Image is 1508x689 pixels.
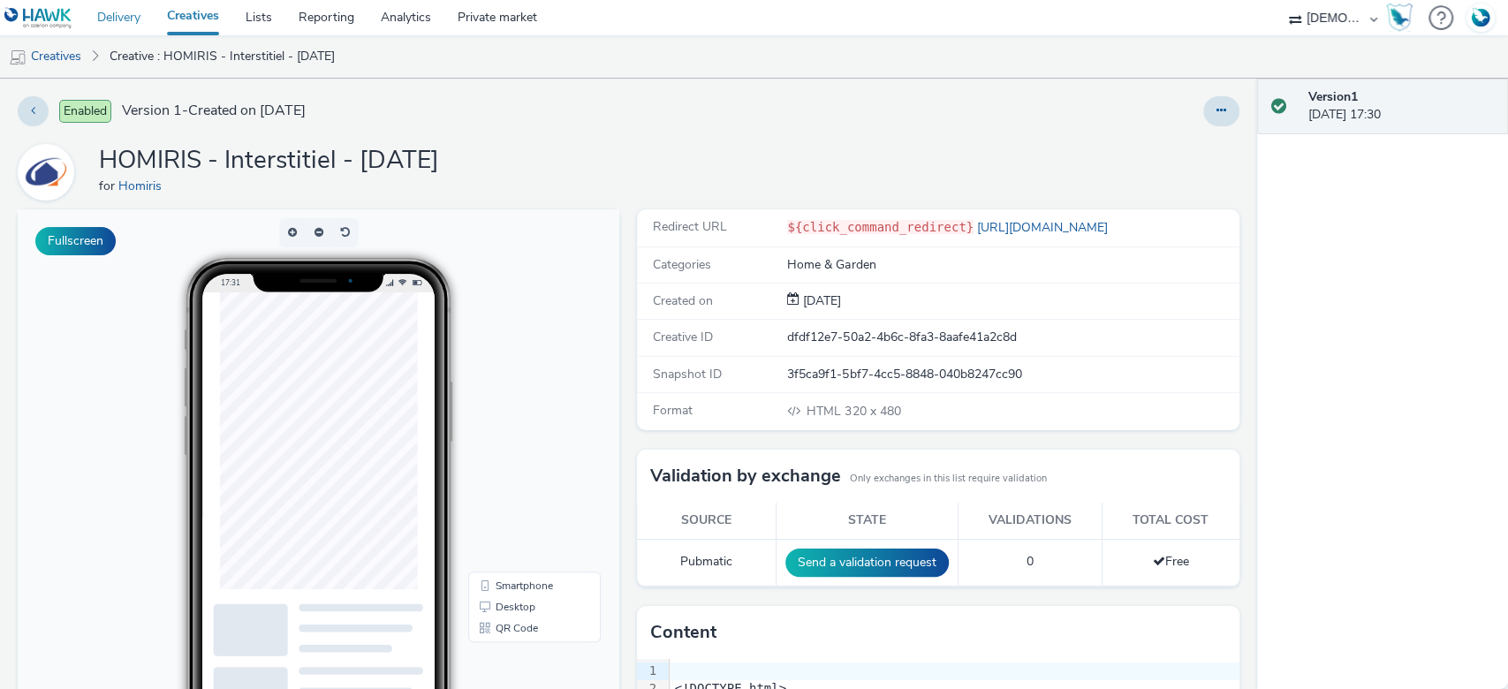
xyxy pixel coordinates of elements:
[787,256,1237,274] div: Home & Garden
[799,292,841,310] div: Creation 02 October 2025, 17:30
[122,101,306,121] span: Version 1 - Created on [DATE]
[807,403,845,420] span: HTML
[101,35,344,78] a: Creative : HOMIRIS - Interstitiel - [DATE]
[959,503,1102,539] th: Validations
[1027,553,1034,570] span: 0
[653,366,722,382] span: Snapshot ID
[805,403,900,420] span: 320 x 480
[653,329,713,345] span: Creative ID
[478,392,518,403] span: Desktop
[1102,503,1239,539] th: Total cost
[4,7,72,29] img: undefined Logo
[1308,88,1494,125] div: [DATE] 17:30
[777,503,959,539] th: State
[637,662,659,680] div: 1
[20,147,72,198] img: Homiris
[650,463,841,489] h3: Validation by exchange
[454,387,580,408] li: Desktop
[653,292,713,309] span: Created on
[1308,88,1358,105] strong: Version 1
[478,413,520,424] span: QR Code
[1386,4,1413,32] img: Hawk Academy
[59,100,111,123] span: Enabled
[478,371,535,382] span: Smartphone
[1467,4,1494,31] img: Account FR
[118,178,169,194] a: Homiris
[787,366,1237,383] div: 3f5ca9f1-5bf7-4cc5-8848-040b8247cc90
[850,472,1047,486] small: Only exchanges in this list require validation
[787,329,1237,346] div: dfdf12e7-50a2-4b6c-8fa3-8aafe41a2c8d
[785,549,949,577] button: Send a validation request
[787,220,974,234] code: ${click_command_redirect}
[637,503,776,539] th: Source
[653,256,711,273] span: Categories
[454,366,580,387] li: Smartphone
[1153,553,1189,570] span: Free
[653,402,693,419] span: Format
[637,539,776,586] td: Pubmatic
[650,619,716,646] h3: Content
[454,408,580,429] li: QR Code
[18,163,81,180] a: Homiris
[9,49,27,66] img: mobile
[974,219,1115,236] a: [URL][DOMAIN_NAME]
[203,68,223,78] span: 17:31
[99,144,439,178] h1: HOMIRIS - Interstitiel - [DATE]
[653,218,727,235] span: Redirect URL
[35,227,116,255] button: Fullscreen
[799,292,841,309] span: [DATE]
[99,178,118,194] span: for
[1386,4,1420,32] a: Hawk Academy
